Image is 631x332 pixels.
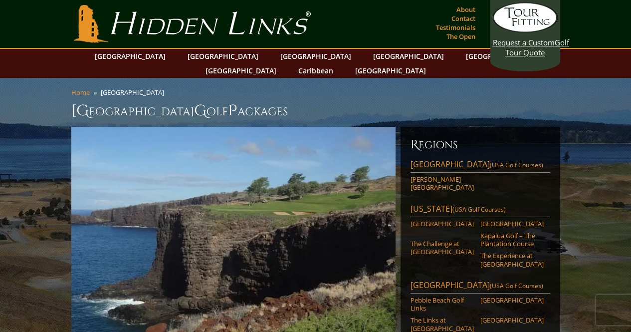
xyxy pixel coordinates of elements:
a: [GEOGRAPHIC_DATA] [201,63,281,78]
a: Kapalua Golf – The Plantation Course [480,232,544,248]
a: [GEOGRAPHIC_DATA] [90,49,171,63]
a: Home [71,88,90,97]
a: [GEOGRAPHIC_DATA] [411,220,474,228]
h6: Regions [411,137,550,153]
h1: [GEOGRAPHIC_DATA] olf ackages [71,101,560,121]
a: [GEOGRAPHIC_DATA](USA Golf Courses) [411,280,550,294]
a: [GEOGRAPHIC_DATA](USA Golf Courses) [411,159,550,173]
a: [GEOGRAPHIC_DATA] [480,316,544,324]
span: (USA Golf Courses) [490,161,543,169]
span: (USA Golf Courses) [452,205,506,214]
a: [GEOGRAPHIC_DATA] [461,49,542,63]
span: P [228,101,237,121]
a: The Open [444,29,478,43]
li: [GEOGRAPHIC_DATA] [101,88,168,97]
a: Caribbean [293,63,338,78]
a: [PERSON_NAME][GEOGRAPHIC_DATA] [411,175,474,192]
a: Pebble Beach Golf Links [411,296,474,313]
span: (USA Golf Courses) [490,282,543,290]
a: Request a CustomGolf Tour Quote [493,2,558,57]
a: The Experience at [GEOGRAPHIC_DATA] [480,252,544,268]
a: [GEOGRAPHIC_DATA] [368,49,449,63]
a: Testimonials [433,20,478,34]
span: Request a Custom [493,37,555,47]
a: [GEOGRAPHIC_DATA] [183,49,263,63]
a: About [454,2,478,16]
a: [US_STATE](USA Golf Courses) [411,203,550,217]
span: G [194,101,207,121]
a: The Challenge at [GEOGRAPHIC_DATA] [411,240,474,256]
a: [GEOGRAPHIC_DATA] [275,49,356,63]
a: [GEOGRAPHIC_DATA] [480,296,544,304]
a: [GEOGRAPHIC_DATA] [480,220,544,228]
a: Contact [449,11,478,25]
a: [GEOGRAPHIC_DATA] [350,63,431,78]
